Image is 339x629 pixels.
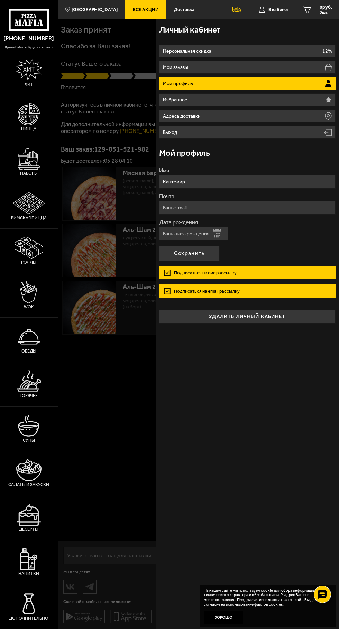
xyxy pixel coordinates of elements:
button: удалить личный кабинет [159,310,336,324]
span: В кабинет [268,7,289,12]
h3: Мой профиль [159,149,210,157]
span: Роллы [21,260,36,264]
p: На нашем сайте мы используем cookie для сбора информации технического характера и обрабатываем IP... [204,588,328,607]
span: Горячее [20,394,38,398]
p: Адреса доставки [163,114,202,119]
h3: Личный кабинет [159,26,221,34]
p: Выход [163,130,179,135]
span: [GEOGRAPHIC_DATA] [72,7,118,12]
span: 0 руб. [320,5,332,10]
button: Сохранить [159,246,220,261]
span: Салаты и закуски [8,483,49,487]
input: Ваше имя [159,175,336,189]
label: Дата рождения [159,220,336,225]
button: Открыть календарь [213,229,221,238]
span: Хит [25,82,33,86]
span: Доставка [174,7,194,12]
span: Напитки [18,572,39,576]
span: Римская пицца [11,216,47,220]
span: Пицца [21,127,36,131]
p: Мои заказы [163,65,190,70]
span: Десерты [19,527,38,531]
input: Ваш e-mail [159,201,336,215]
label: Имя [159,168,336,173]
input: Ваша дата рождения [159,227,228,240]
label: Подписаться на смс рассылку [159,266,336,279]
label: Почта [159,194,336,199]
button: Хорошо [204,611,244,624]
span: Дополнительно [9,616,48,620]
span: Супы [23,438,35,443]
p: Персональная скидка [163,49,213,54]
p: Мой профиль [163,81,195,86]
label: Подписаться на email рассылку [159,284,336,298]
span: Наборы [20,171,38,175]
span: Обеды [21,349,36,353]
span: Все Акции [133,7,159,12]
p: 12% [322,49,332,54]
span: WOK [24,305,34,309]
p: Избранное [163,98,189,102]
span: 0 шт. [320,10,332,15]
